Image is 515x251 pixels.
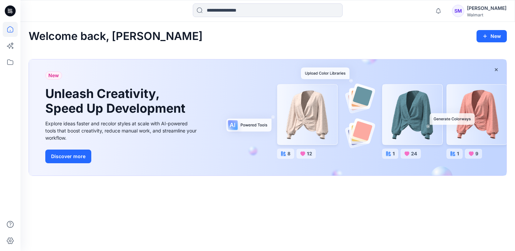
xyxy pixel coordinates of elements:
div: [PERSON_NAME] [467,4,506,12]
h2: Welcome back, [PERSON_NAME] [29,30,203,43]
span: New [48,71,59,80]
div: Explore ideas faster and recolor styles at scale with AI-powered tools that boost creativity, red... [45,120,199,141]
a: Discover more [45,150,199,163]
h1: Unleash Creativity, Speed Up Development [45,86,188,116]
div: SM [452,5,464,17]
button: New [477,30,507,42]
div: Walmart [467,12,506,17]
button: Discover more [45,150,91,163]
